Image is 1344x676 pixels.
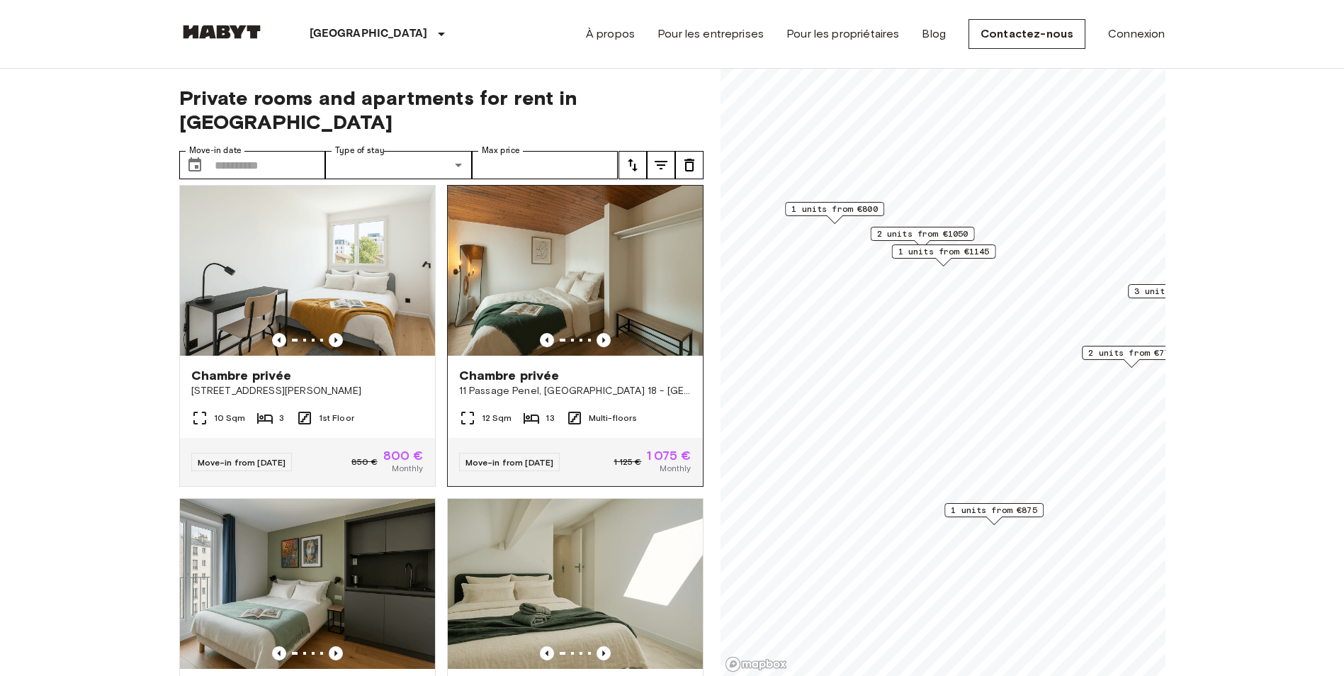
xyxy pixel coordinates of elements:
span: 2 units from €775 [1088,347,1175,359]
img: Habyt [179,25,264,39]
button: Previous image [329,646,343,660]
span: [STREET_ADDRESS][PERSON_NAME] [191,384,424,398]
div: Map marker [1082,346,1181,368]
span: 1 125 € [614,456,641,468]
span: Chambre privée [459,367,560,384]
button: Previous image [329,333,343,347]
label: Max price [482,145,520,157]
button: Previous image [597,646,611,660]
span: Private rooms and apartments for rent in [GEOGRAPHIC_DATA] [179,86,704,134]
a: À propos [586,26,635,43]
button: Previous image [540,646,554,660]
a: Mapbox logo [725,656,787,672]
button: Previous image [597,333,611,347]
div: Map marker [785,202,884,224]
button: tune [675,151,704,179]
span: 1 units from €800 [791,203,878,215]
img: Marketing picture of unit FR-18-010-019-001 [448,499,703,669]
span: 1 units from €875 [951,504,1037,517]
span: 13 [546,412,554,424]
div: Map marker [1128,284,1227,306]
button: tune [647,151,675,179]
button: Previous image [272,333,286,347]
span: Monthly [660,462,691,475]
span: Move-in from [DATE] [198,457,286,468]
label: Move-in date [189,145,242,157]
button: Choose date [181,151,209,179]
span: Multi-floors [589,412,638,424]
span: 1 075 € [647,449,691,462]
a: Pour les propriétaires [786,26,899,43]
div: Map marker [944,503,1044,525]
span: 10 Sqm [214,412,246,424]
span: 850 € [351,456,378,468]
span: 3 units from €725 [1134,285,1221,298]
a: Pour les entreprises [657,26,764,43]
span: 11 Passage Penel, [GEOGRAPHIC_DATA] 18 - [GEOGRAPHIC_DATA] [459,384,691,398]
img: Marketing picture of unit FR-18-011-001-012 [448,186,703,356]
a: Connexion [1108,26,1165,43]
a: Blog [922,26,946,43]
button: Previous image [540,333,554,347]
span: 12 Sqm [482,412,512,424]
span: Chambre privée [191,367,292,384]
label: Type of stay [335,145,385,157]
span: 1 units from €1145 [898,245,989,258]
span: Monthly [392,462,423,475]
p: [GEOGRAPHIC_DATA] [310,26,428,43]
div: Map marker [870,227,974,249]
a: Contactez-nous [969,19,1085,49]
button: tune [619,151,647,179]
div: Map marker [891,244,995,266]
span: 800 € [383,449,424,462]
img: Marketing picture of unit FR-18-002-015-02H [180,186,435,356]
img: Marketing picture of unit FR-18-009-003-001 [180,499,435,669]
span: 2 units from €1050 [876,227,968,240]
span: Move-in from [DATE] [465,457,554,468]
a: Marketing picture of unit FR-18-011-001-012Previous imagePrevious imageChambre privée11 Passage P... [447,185,704,487]
a: Marketing picture of unit FR-18-002-015-02HPrevious imagePrevious imageChambre privée[STREET_ADDR... [179,185,436,487]
span: 3 [279,412,284,424]
span: 1st Floor [319,412,354,424]
button: Previous image [272,646,286,660]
